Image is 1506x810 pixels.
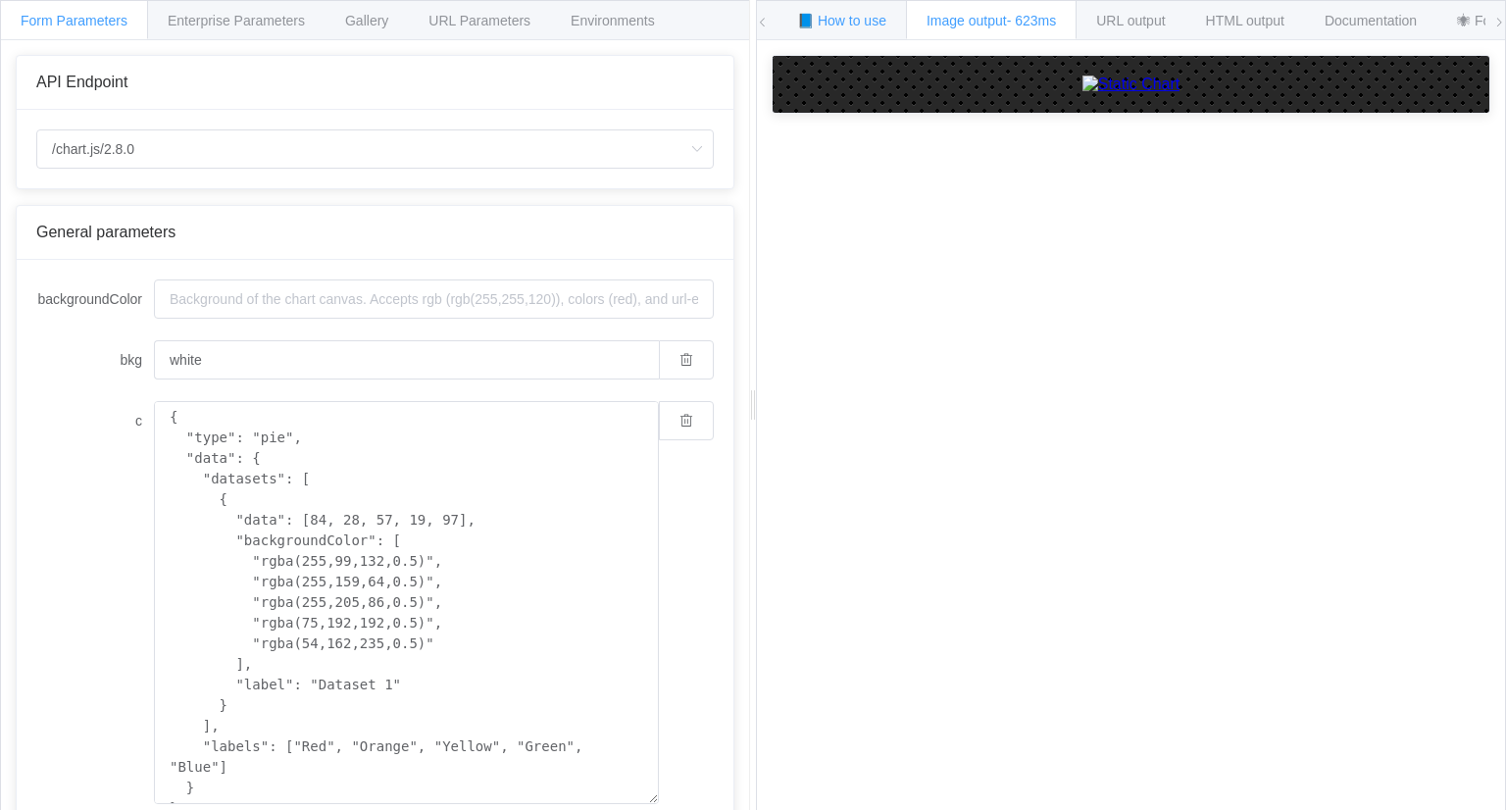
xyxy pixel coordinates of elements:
span: General parameters [36,224,176,240]
label: c [36,401,154,440]
span: HTML output [1206,13,1284,28]
span: Environments [571,13,655,28]
span: Form Parameters [21,13,127,28]
img: Static Chart [1082,76,1180,93]
label: backgroundColor [36,279,154,319]
input: Select [36,129,714,169]
span: URL output [1096,13,1165,28]
label: bkg [36,340,154,380]
a: Static Chart [792,76,1470,93]
span: Image output [927,13,1056,28]
span: Documentation [1325,13,1417,28]
span: Gallery [345,13,388,28]
span: - 623ms [1007,13,1057,28]
input: Background of the chart canvas. Accepts rgb (rgb(255,255,120)), colors (red), and url-encoded hex... [154,279,714,319]
span: Enterprise Parameters [168,13,305,28]
span: URL Parameters [428,13,530,28]
input: Background of the chart canvas. Accepts rgb (rgb(255,255,120)), colors (red), and url-encoded hex... [154,340,659,380]
span: API Endpoint [36,74,127,90]
span: 📘 How to use [797,13,886,28]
